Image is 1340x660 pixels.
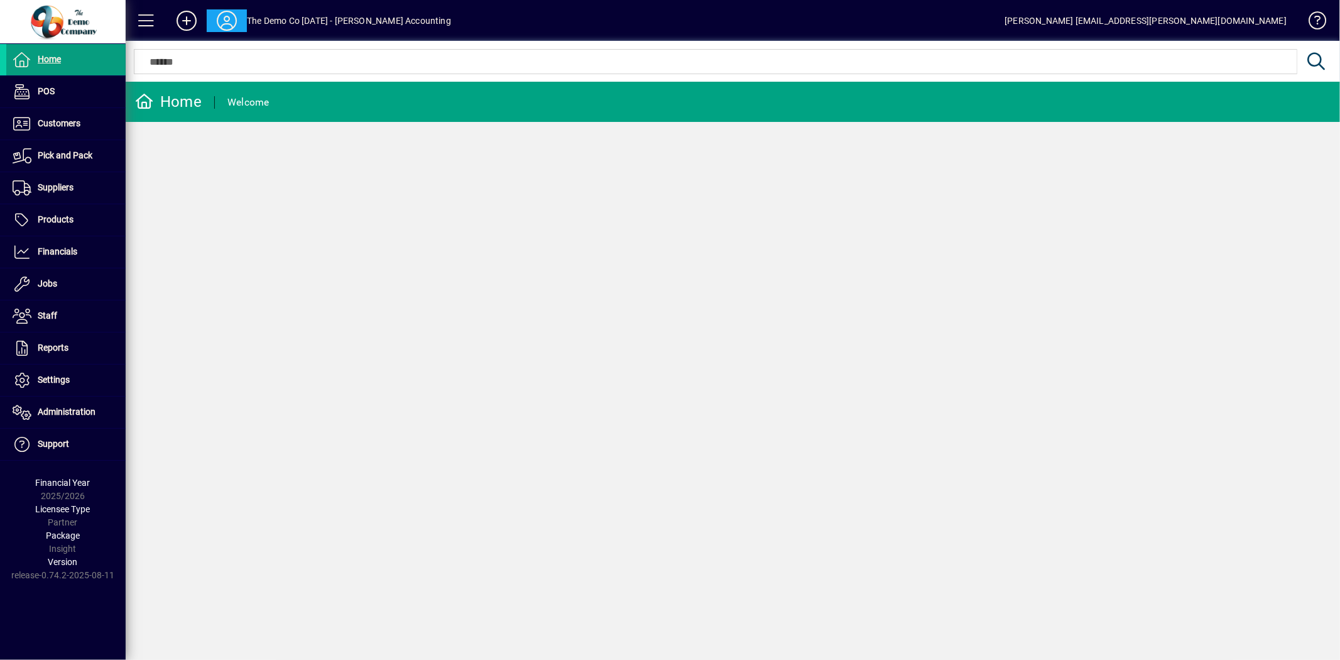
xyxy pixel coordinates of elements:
[247,11,451,31] div: The Demo Co [DATE] - [PERSON_NAME] Accounting
[38,311,57,321] span: Staff
[38,54,61,64] span: Home
[6,236,126,268] a: Financials
[38,150,92,160] span: Pick and Pack
[38,278,57,289] span: Jobs
[38,375,70,385] span: Settings
[6,204,126,236] a: Products
[48,557,78,567] span: Version
[6,333,126,364] a: Reports
[38,343,68,353] span: Reports
[1005,11,1287,31] div: [PERSON_NAME] [EMAIL_ADDRESS][PERSON_NAME][DOMAIN_NAME]
[207,9,247,32] button: Profile
[46,531,80,541] span: Package
[38,407,95,417] span: Administration
[38,246,77,256] span: Financials
[6,429,126,460] a: Support
[6,76,126,107] a: POS
[6,365,126,396] a: Settings
[6,300,126,332] a: Staff
[36,504,90,514] span: Licensee Type
[38,214,74,224] span: Products
[1299,3,1324,43] a: Knowledge Base
[6,268,126,300] a: Jobs
[6,108,126,140] a: Customers
[38,86,55,96] span: POS
[6,397,126,428] a: Administration
[38,118,80,128] span: Customers
[166,9,207,32] button: Add
[135,92,202,112] div: Home
[38,182,74,192] span: Suppliers
[6,172,126,204] a: Suppliers
[6,140,126,172] a: Pick and Pack
[38,439,69,449] span: Support
[36,478,90,488] span: Financial Year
